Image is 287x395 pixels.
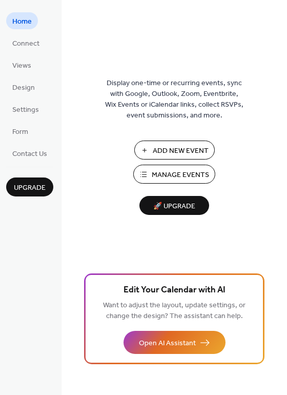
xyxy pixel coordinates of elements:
[12,149,47,160] span: Contact Us
[12,105,39,115] span: Settings
[6,78,41,95] a: Design
[134,141,215,160] button: Add New Event
[14,183,46,193] span: Upgrade
[6,123,34,140] a: Form
[133,165,215,184] button: Manage Events
[139,338,196,349] span: Open AI Assistant
[6,177,53,196] button: Upgrade
[6,56,37,73] a: Views
[12,61,31,71] span: Views
[153,146,209,156] span: Add New Event
[152,170,209,181] span: Manage Events
[6,101,45,117] a: Settings
[6,145,53,162] a: Contact Us
[6,34,46,51] a: Connect
[12,127,28,137] span: Form
[6,12,38,29] a: Home
[12,83,35,93] span: Design
[12,16,32,27] span: Home
[146,200,203,213] span: 🚀 Upgrade
[139,196,209,215] button: 🚀 Upgrade
[105,78,243,121] span: Display one-time or recurring events, sync with Google, Outlook, Zoom, Eventbrite, Wix Events or ...
[103,299,245,323] span: Want to adjust the layout, update settings, or change the design? The assistant can help.
[124,283,225,298] span: Edit Your Calendar with AI
[124,331,225,354] button: Open AI Assistant
[12,38,39,49] span: Connect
